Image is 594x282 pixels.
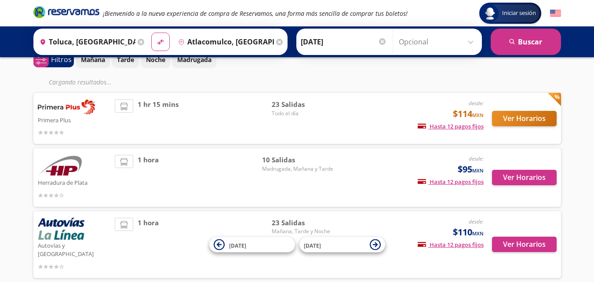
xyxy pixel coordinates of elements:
[81,55,105,64] p: Mañana
[262,165,333,173] span: Madrugada, Mañana y Tarde
[138,155,159,200] span: 1 hora
[418,241,484,249] span: Hasta 12 pagos fijos
[469,218,484,225] em: desde:
[453,107,484,121] span: $114
[112,51,139,68] button: Tarde
[453,226,484,239] span: $110
[51,54,72,65] p: Filtros
[117,55,134,64] p: Tarde
[492,170,557,185] button: Ver Horarios
[304,242,321,249] span: [DATE]
[38,177,111,187] p: Herradura de Plata
[209,237,295,253] button: [DATE]
[38,240,111,259] p: Autovías y [GEOGRAPHIC_DATA]
[33,5,99,18] i: Brand Logo
[418,178,484,186] span: Hasta 12 pagos fijos
[141,51,170,68] button: Noche
[272,227,333,235] span: Mañana, Tarde y Noche
[146,55,165,64] p: Noche
[103,9,408,18] em: ¡Bienvenido a la nueva experiencia de compra de Reservamos, una forma más sencilla de comprar tus...
[76,51,110,68] button: Mañana
[301,31,387,53] input: Elegir Fecha
[492,237,557,252] button: Ver Horarios
[38,114,111,125] p: Primera Plus
[36,31,135,53] input: Buscar Origen
[499,9,539,18] span: Iniciar sesión
[272,99,333,110] span: 23 Salidas
[491,29,561,55] button: Buscar
[472,112,484,118] small: MXN
[272,110,333,117] span: Todo el día
[418,122,484,130] span: Hasta 12 pagos fijos
[272,218,333,228] span: 23 Salidas
[33,52,74,67] button: 0Filtros
[458,163,484,176] span: $95
[299,237,385,253] button: [DATE]
[492,111,557,126] button: Ver Horarios
[469,155,484,162] em: desde:
[49,78,112,86] em: Cargando resultados ...
[472,230,484,237] small: MXN
[550,8,561,19] button: English
[38,99,95,114] img: Primera Plus
[138,218,159,271] span: 1 hora
[38,155,82,177] img: Herradura de Plata
[399,31,477,53] input: Opcional
[262,155,333,165] span: 10 Salidas
[33,5,99,21] a: Brand Logo
[177,55,211,64] p: Madrugada
[172,51,216,68] button: Madrugada
[175,31,274,53] input: Buscar Destino
[229,242,246,249] span: [DATE]
[138,99,179,137] span: 1 hr 15 mins
[472,167,484,174] small: MXN
[469,99,484,107] em: desde:
[38,218,84,240] img: Autovías y La Línea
